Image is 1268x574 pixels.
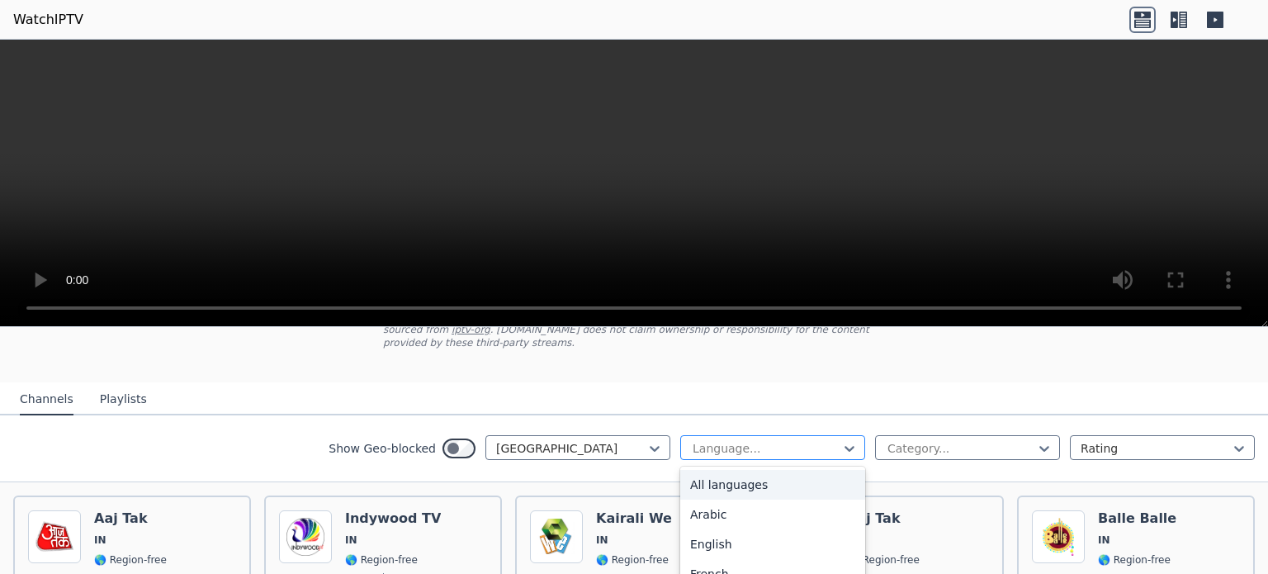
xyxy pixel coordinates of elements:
a: iptv-org [452,324,490,335]
h6: Aaj Tak [847,510,920,527]
span: IN [1098,534,1110,547]
button: Playlists [100,384,147,415]
h6: Aaj Tak [94,510,167,527]
span: 🌎 Region-free [596,553,669,567]
span: IN [345,534,357,547]
span: 🌎 Region-free [1098,553,1171,567]
p: [DOMAIN_NAME] does not host or serve any video content directly. All streams available here are s... [383,310,885,349]
h6: Balle Balle [1098,510,1176,527]
a: WatchIPTV [13,10,83,30]
span: IN [596,534,608,547]
label: Show Geo-blocked [329,440,436,457]
img: Kairali We [530,510,583,563]
h6: Kairali We [596,510,672,527]
span: IN [94,534,106,547]
div: Arabic [680,500,865,529]
img: Aaj Tak [28,510,81,563]
h6: Indywood TV [345,510,441,527]
div: All languages [680,470,865,500]
img: Balle Balle [1032,510,1085,563]
div: English [680,529,865,559]
button: Channels [20,384,73,415]
span: 🌎 Region-free [345,553,418,567]
span: 🌎 Region-free [94,553,167,567]
span: 🌎 Region-free [847,553,920,567]
img: Indywood TV [279,510,332,563]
